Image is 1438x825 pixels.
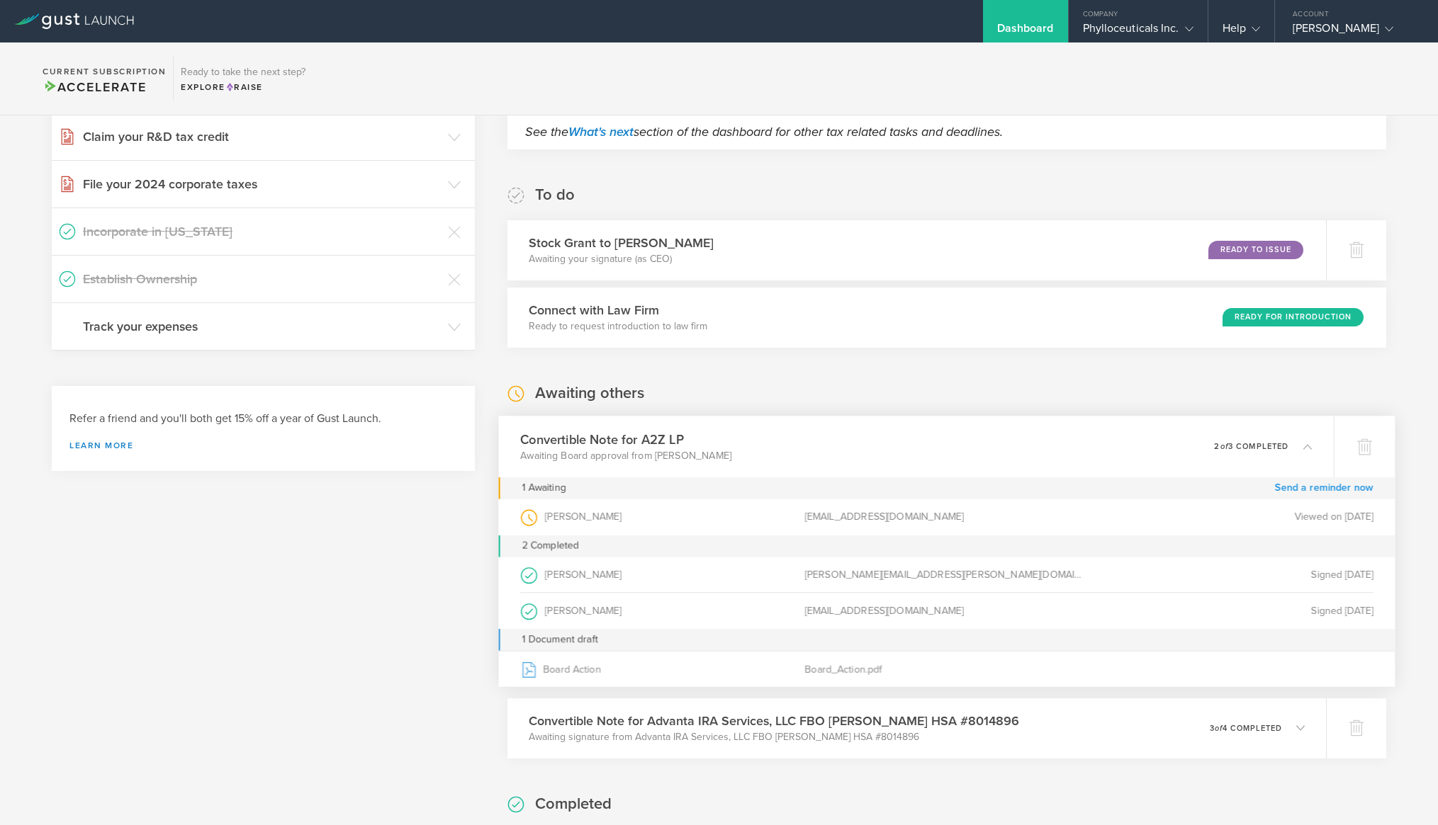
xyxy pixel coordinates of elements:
div: Signed [DATE] [1089,557,1374,592]
h3: Claim your R&D tax credit [83,127,441,146]
p: Awaiting signature from Advanta IRA Services, LLC FBO [PERSON_NAME] HSA #8014896 [529,730,1019,744]
a: What's next [568,124,634,140]
div: Board Action [520,651,804,686]
div: [PERSON_NAME] [520,557,804,592]
div: Viewed on [DATE] [1089,499,1374,535]
span: Accelerate [43,79,146,95]
div: Explore [181,81,305,93]
div: [EMAIL_ADDRESS][DOMAIN_NAME] [804,593,1089,629]
div: Stock Grant to [PERSON_NAME]Awaiting your signature (as CEO)Ready to Issue [507,220,1326,280]
p: Awaiting your signature (as CEO) [529,252,714,266]
div: Signed [DATE] [1089,593,1374,629]
p: Awaiting Board approval from [PERSON_NAME] [520,448,731,462]
div: Ready to take the next step?ExploreRaise [173,57,313,101]
div: [PERSON_NAME] [520,499,804,535]
iframe: Chat Widget [1367,757,1438,825]
h3: Incorporate in [US_STATE] [83,222,441,241]
h3: Track your expenses [83,317,441,336]
h2: Completed [535,794,612,814]
p: Ready to request introduction to law firm [529,319,707,334]
div: 1 Document draft [499,629,1395,651]
h3: Convertible Note for Advanta IRA Services, LLC FBO [PERSON_NAME] HSA #8014896 [529,712,1019,730]
em: of [1215,724,1223,733]
h3: Establish Ownership [83,270,441,288]
h3: Convertible Note for A2Z LP [520,430,731,449]
em: of [1220,441,1228,450]
a: Send a reminder now [1275,477,1374,499]
h3: Stock Grant to [PERSON_NAME] [529,234,714,252]
div: [EMAIL_ADDRESS][DOMAIN_NAME] [804,499,1089,535]
div: Connect with Law FirmReady to request introduction to law firmReady for Introduction [507,288,1386,348]
a: Learn more [69,441,457,450]
div: 2 Completed [499,535,1395,557]
p: 3 4 completed [1210,724,1282,732]
h3: Connect with Law Firm [529,301,707,319]
h3: Ready to take the next step? [181,67,305,77]
div: Help [1223,21,1260,42]
div: 1 Awaiting [522,477,566,499]
em: See the section of the dashboard for other tax related tasks and deadlines. [525,124,1003,140]
h3: Refer a friend and you'll both get 15% off a year of Gust Launch. [69,411,457,427]
h2: To do [535,185,575,205]
div: [PERSON_NAME] [1293,21,1413,42]
span: Raise [225,82,263,92]
div: Ready to Issue [1208,241,1303,259]
div: Dashboard [997,21,1054,42]
div: [PERSON_NAME][EMAIL_ADDRESS][PERSON_NAME][DOMAIN_NAME] [804,557,1089,592]
div: Board_Action.pdf [804,651,1089,686]
h2: Current Subscription [43,67,166,76]
h2: Awaiting others [535,383,644,404]
h3: File your 2024 corporate taxes [83,175,441,193]
div: [PERSON_NAME] [520,593,804,629]
p: 2 3 completed [1214,442,1288,450]
div: Phylloceuticals Inc. [1083,21,1193,42]
div: Ready for Introduction [1223,308,1364,326]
